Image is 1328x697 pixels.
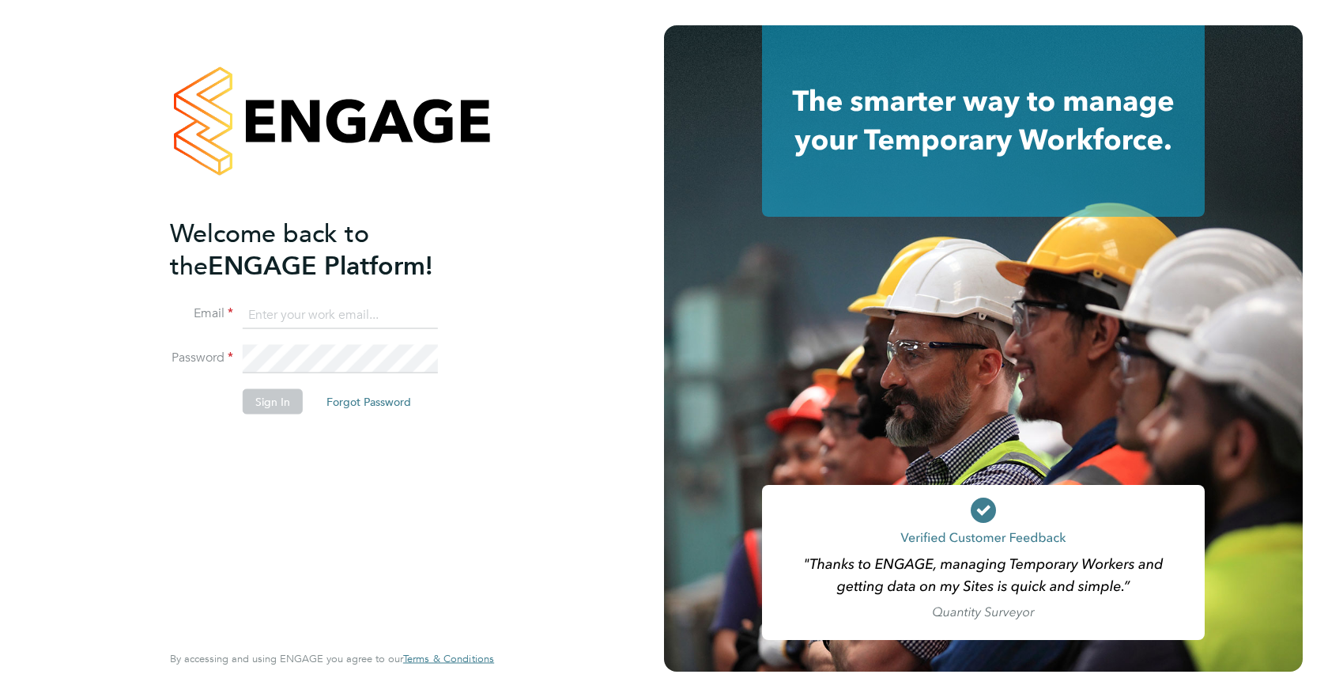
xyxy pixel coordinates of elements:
[170,652,494,665] span: By accessing and using ENGAGE you agree to our
[243,301,438,329] input: Enter your work email...
[170,218,369,281] span: Welcome back to the
[403,652,494,665] span: Terms & Conditions
[170,305,233,322] label: Email
[314,389,424,415] button: Forgot Password
[170,350,233,366] label: Password
[243,389,303,415] button: Sign In
[403,653,494,665] a: Terms & Conditions
[170,217,478,282] h2: ENGAGE Platform!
